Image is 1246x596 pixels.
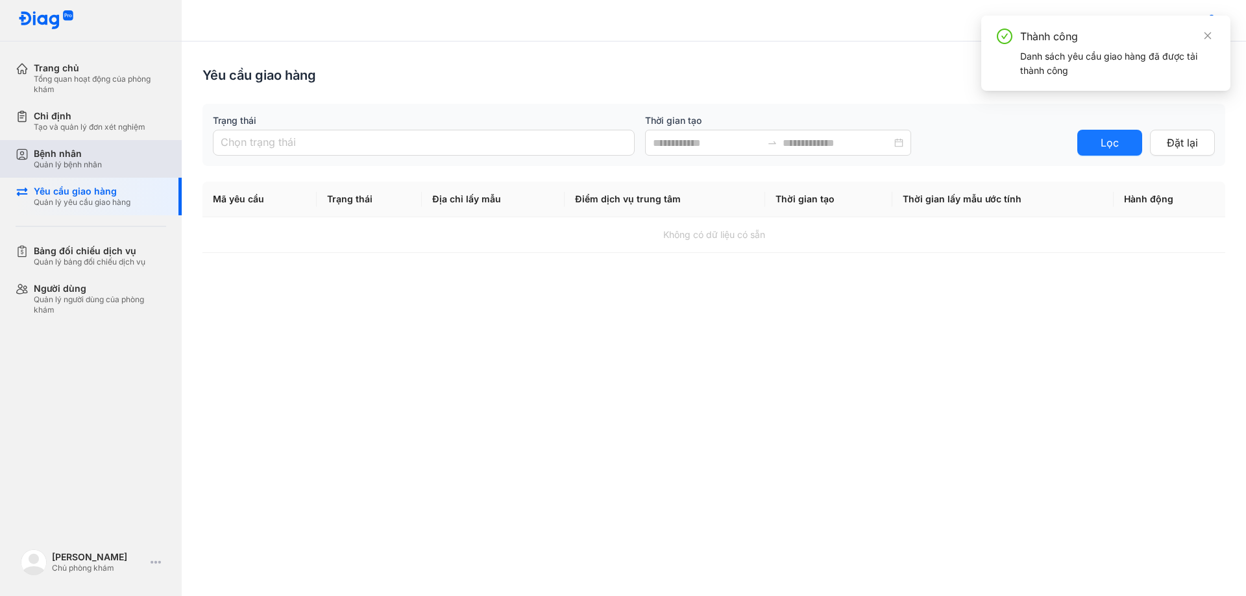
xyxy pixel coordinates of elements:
div: Trang chủ [34,62,166,74]
button: Lọc [1077,130,1142,156]
div: Quản lý yêu cầu giao hàng [34,197,130,208]
div: Thành công [1020,29,1215,44]
label: Thời gian tạo [645,114,1067,127]
div: Yêu cầu giao hàng [202,66,316,84]
label: Trạng thái [213,114,635,127]
span: Đặt lại [1167,135,1198,151]
div: Chủ phòng khám [52,563,145,573]
span: check-circle [997,29,1012,44]
div: Danh sách yêu cầu giao hàng đã được tải thành công [1020,49,1215,78]
th: Thời gian tạo [765,182,892,217]
div: Quản lý bệnh nhân [34,160,102,170]
div: Bệnh nhân [34,148,102,160]
div: Yêu cầu giao hàng [34,185,130,197]
img: logo [21,549,47,575]
div: Tổng quan hoạt động của phòng khám [34,74,166,95]
img: logo [18,10,74,30]
span: Lọc [1101,135,1119,151]
button: Đặt lại [1150,130,1215,156]
div: [PERSON_NAME] [52,551,145,563]
th: Hành động [1114,182,1225,217]
th: Địa chỉ lấy mẫu [422,182,564,217]
div: Quản lý người dùng của phòng khám [34,294,166,315]
div: Quản lý bảng đối chiếu dịch vụ [34,257,145,267]
span: close [1203,31,1212,40]
div: Người dùng [34,283,166,294]
div: Chỉ định [34,110,145,122]
td: Không có dữ liệu có sẵn [202,217,1225,253]
span: swap-right [767,137,777,148]
th: Trạng thái [317,182,422,217]
span: to [767,137,777,148]
div: Bảng đối chiếu dịch vụ [34,245,145,257]
th: Mã yêu cầu [202,182,317,217]
div: Tạo và quản lý đơn xét nghiệm [34,122,145,132]
th: Điểm dịch vụ trung tâm [565,182,766,217]
th: Thời gian lấy mẫu ước tính [892,182,1114,217]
